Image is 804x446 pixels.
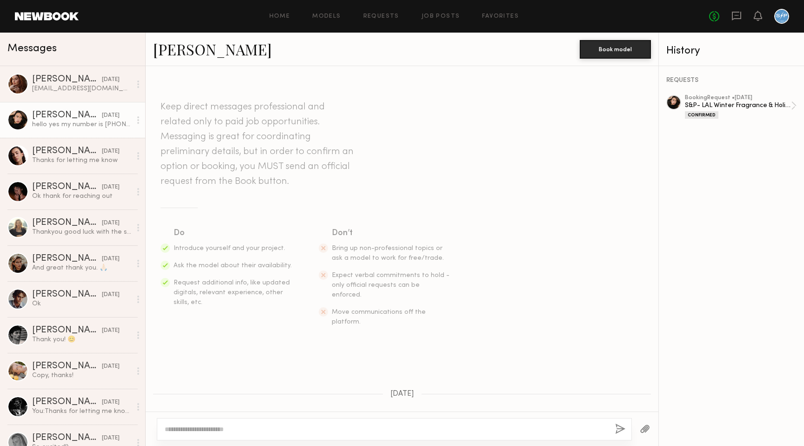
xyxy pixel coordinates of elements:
div: History [666,46,797,56]
div: [DATE] [102,75,120,84]
div: You: Thanks for letting me know! We are set for the 24th, so that's okay. Appreciate it and good ... [32,407,131,416]
a: Home [269,14,290,20]
div: [PERSON_NAME] [32,218,102,228]
div: Thanks for letting me know [32,156,131,165]
div: [PERSON_NAME] [32,290,102,299]
div: [DATE] [102,147,120,156]
div: Don’t [332,227,451,240]
div: And great thank you. 🙏🏻 [32,264,131,272]
a: Job Posts [422,14,460,20]
div: [PERSON_NAME] [32,254,102,264]
div: [PERSON_NAME] [32,182,102,192]
div: hello yes my number is [PHONE_NUMBER] [32,120,131,129]
button: Book model [580,40,651,59]
a: Favorites [482,14,519,20]
div: [PERSON_NAME] [32,433,102,443]
span: Messages [7,43,57,54]
div: S&P- LAL Winter Fragrance & Holiday Photoshoot [685,101,791,110]
div: [PERSON_NAME] [32,111,102,120]
span: Bring up non-professional topics or ask a model to work for free/trade. [332,245,444,261]
div: [PERSON_NAME] [32,326,102,335]
div: [DATE] [102,255,120,264]
div: booking Request • [DATE] [685,95,791,101]
div: [DATE] [102,398,120,407]
div: Ok [32,299,131,308]
header: Keep direct messages professional and related only to paid job opportunities. Messaging is great ... [161,100,356,189]
div: [EMAIL_ADDRESS][DOMAIN_NAME] [32,84,131,93]
div: [DATE] [102,434,120,443]
a: Book model [580,45,651,53]
div: [DATE] [102,362,120,371]
div: Do [174,227,293,240]
span: Move communications off the platform. [332,309,426,325]
span: Request additional info, like updated digitals, relevant experience, other skills, etc. [174,280,290,305]
span: Introduce yourself and your project. [174,245,285,251]
div: Copy, thanks! [32,371,131,380]
div: [DATE] [102,111,120,120]
div: [PERSON_NAME] [32,147,102,156]
a: Requests [363,14,399,20]
div: [PERSON_NAME] [32,398,102,407]
div: REQUESTS [666,77,797,84]
span: Expect verbal commitments to hold - only official requests can be enforced. [332,272,449,298]
span: Ask the model about their availability. [174,263,292,269]
a: bookingRequest •[DATE]S&P- LAL Winter Fragrance & Holiday PhotoshootConfirmed [685,95,797,119]
div: Thank you! 😊 [32,335,131,344]
div: [PERSON_NAME] [32,362,102,371]
div: [DATE] [102,291,120,299]
a: Models [312,14,341,20]
span: [DATE] [390,390,414,398]
div: [DATE] [102,326,120,335]
div: Thankyou good luck with the shoot the 24th !! [32,228,131,237]
div: [DATE] [102,219,120,228]
div: [DATE] [102,183,120,192]
a: [PERSON_NAME] [153,39,272,59]
div: Confirmed [685,111,718,119]
div: [PERSON_NAME] [32,75,102,84]
div: Ok thank for reaching out [32,192,131,201]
